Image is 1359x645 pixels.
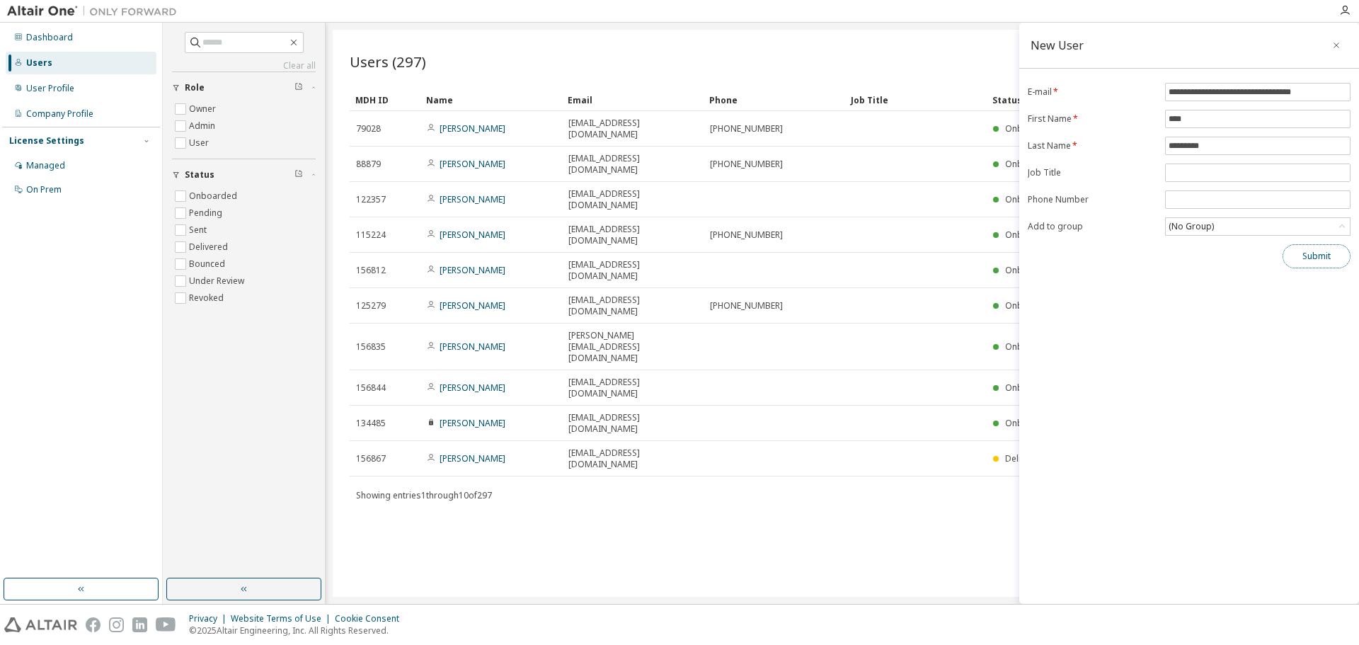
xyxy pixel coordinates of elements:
img: instagram.svg [109,617,124,632]
div: On Prem [26,184,62,195]
div: (No Group) [1166,218,1350,235]
span: Clear filter [294,82,303,93]
span: Onboarded [1005,341,1053,353]
span: Role [185,82,205,93]
span: [EMAIL_ADDRESS][DOMAIN_NAME] [568,188,697,211]
a: Clear all [172,60,316,72]
span: Delivered [1005,452,1044,464]
label: Phone Number [1028,194,1157,205]
span: Onboarded [1005,193,1053,205]
a: [PERSON_NAME] [440,193,505,205]
span: 156844 [356,382,386,394]
a: [PERSON_NAME] [440,158,505,170]
p: © 2025 Altair Engineering, Inc. All Rights Reserved. [189,624,408,637]
div: Users [26,57,52,69]
div: Job Title [851,89,981,111]
span: [EMAIL_ADDRESS][DOMAIN_NAME] [568,259,697,282]
span: 115224 [356,229,386,241]
label: Job Title [1028,167,1157,178]
img: youtube.svg [156,617,176,632]
div: Name [426,89,556,111]
span: [EMAIL_ADDRESS][DOMAIN_NAME] [568,447,697,470]
div: Status [992,89,1261,111]
a: [PERSON_NAME] [440,264,505,276]
div: Phone [709,89,839,111]
span: [EMAIL_ADDRESS][DOMAIN_NAME] [568,118,697,140]
div: User Profile [26,83,74,94]
div: Website Terms of Use [231,613,335,624]
label: User [189,135,212,152]
span: [PHONE_NUMBER] [710,123,783,135]
div: License Settings [9,135,84,147]
span: Showing entries 1 through 10 of 297 [356,489,492,501]
button: Submit [1283,244,1351,268]
label: Pending [189,205,225,222]
a: [PERSON_NAME] [440,341,505,353]
img: altair_logo.svg [4,617,77,632]
span: [PHONE_NUMBER] [710,229,783,241]
label: Delivered [189,239,231,256]
div: New User [1031,40,1084,51]
img: linkedin.svg [132,617,147,632]
span: Onboarded [1005,382,1053,394]
span: [EMAIL_ADDRESS][DOMAIN_NAME] [568,153,697,176]
a: [PERSON_NAME] [440,452,505,464]
span: Onboarded [1005,417,1053,429]
a: [PERSON_NAME] [440,299,505,312]
span: Onboarded [1005,158,1053,170]
span: [EMAIL_ADDRESS][DOMAIN_NAME] [568,412,697,435]
img: Altair One [7,4,184,18]
label: Admin [189,118,218,135]
a: [PERSON_NAME] [440,229,505,241]
span: Onboarded [1005,122,1053,135]
span: [PHONE_NUMBER] [710,300,783,312]
span: [PHONE_NUMBER] [710,159,783,170]
span: 134485 [356,418,386,429]
span: [EMAIL_ADDRESS][DOMAIN_NAME] [568,377,697,399]
div: Dashboard [26,32,73,43]
label: Revoked [189,290,226,307]
label: Under Review [189,273,247,290]
label: Bounced [189,256,228,273]
span: 79028 [356,123,381,135]
label: Owner [189,101,219,118]
span: 88879 [356,159,381,170]
span: Users (297) [350,52,426,72]
span: Clear filter [294,169,303,181]
div: Managed [26,160,65,171]
a: [PERSON_NAME] [440,122,505,135]
div: MDH ID [355,89,415,111]
div: Company Profile [26,108,93,120]
span: Onboarded [1005,229,1053,241]
span: Onboarded [1005,299,1053,312]
button: Status [172,159,316,190]
span: 156835 [356,341,386,353]
label: Sent [189,222,210,239]
span: [EMAIL_ADDRESS][DOMAIN_NAME] [568,224,697,246]
div: Privacy [189,613,231,624]
span: 125279 [356,300,386,312]
span: 122357 [356,194,386,205]
span: 156812 [356,265,386,276]
span: [PERSON_NAME][EMAIL_ADDRESS][DOMAIN_NAME] [568,330,697,364]
div: Email [568,89,698,111]
label: Last Name [1028,140,1157,152]
img: facebook.svg [86,617,101,632]
span: Onboarded [1005,264,1053,276]
span: 156867 [356,453,386,464]
label: Onboarded [189,188,240,205]
div: (No Group) [1166,219,1216,234]
a: [PERSON_NAME] [440,417,505,429]
a: [PERSON_NAME] [440,382,505,394]
label: E-mail [1028,86,1157,98]
button: Role [172,72,316,103]
label: Add to group [1028,221,1157,232]
label: First Name [1028,113,1157,125]
span: [EMAIL_ADDRESS][DOMAIN_NAME] [568,295,697,317]
span: Status [185,169,214,181]
div: Cookie Consent [335,613,408,624]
